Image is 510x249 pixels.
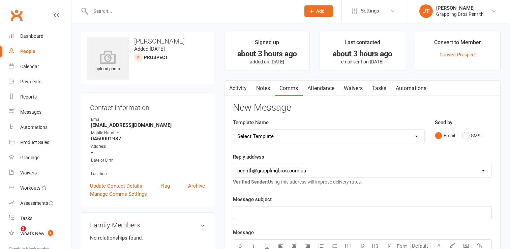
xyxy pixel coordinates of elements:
[8,7,25,24] a: Clubworx
[91,149,205,156] strong: -
[231,50,303,57] div: about 3 hours ago
[233,153,264,161] label: Reply address
[344,38,380,50] div: Last contacted
[20,140,49,145] div: Product Sales
[91,136,205,142] strong: 0450001987
[326,50,399,57] div: about 3 hours ago
[251,81,275,96] a: Notes
[20,79,41,84] div: Payments
[339,81,367,96] a: Waivers
[160,182,170,190] a: Flag
[233,118,269,127] label: Template Name
[90,101,205,111] h3: Contact information
[91,116,205,123] div: Email
[440,52,476,57] a: Convert Prospect
[9,211,71,226] a: Tasks
[304,5,333,17] button: Add
[233,179,268,185] strong: Verified Sender:
[90,234,205,242] p: No relationships found.
[20,49,35,54] div: People
[20,216,32,221] div: Tasks
[9,150,71,165] a: Gradings
[144,55,168,60] snap: prospect
[9,226,71,241] a: What's New1
[91,130,205,136] div: Mobile Number
[436,11,484,17] div: Grappling Bros Penrith
[20,231,44,236] div: What's New
[90,190,147,198] a: Manage Comms Settings
[303,81,339,96] a: Attendance
[90,182,142,190] a: Update Contact Details
[20,94,37,100] div: Reports
[20,200,54,206] div: Assessments
[7,226,23,242] iframe: Intercom live chat
[89,6,296,16] input: Search...
[9,29,71,44] a: Dashboard
[87,50,129,73] div: upload photo
[91,171,205,177] div: Location
[233,103,492,113] h3: New Message
[9,120,71,135] a: Automations
[87,37,208,45] h3: [PERSON_NAME]
[233,195,272,203] label: Message subject
[9,105,71,120] a: Messages
[9,135,71,150] a: Product Sales
[435,118,452,127] label: Send by
[91,122,205,128] strong: [EMAIL_ADDRESS][DOMAIN_NAME]
[326,59,399,64] p: email sent on [DATE]
[9,44,71,59] a: People
[188,182,205,190] a: Archive
[9,74,71,89] a: Payments
[361,3,379,19] span: Settings
[391,81,431,96] a: Automations
[233,179,362,185] span: Using this address will improve delivery rates.
[316,8,325,14] span: Add
[20,64,39,69] div: Calendar
[9,89,71,105] a: Reports
[435,129,455,142] button: Email
[20,33,43,39] div: Dashboard
[9,181,71,196] a: Workouts
[20,109,41,115] div: Messages
[434,38,481,50] div: Convert to Member
[231,59,303,64] p: added on [DATE]
[367,81,391,96] a: Tasks
[9,165,71,181] a: Waivers
[419,4,433,18] div: JT
[91,157,205,164] div: Date of Birth
[20,124,48,130] div: Automations
[233,228,254,237] label: Message
[91,163,205,169] strong: -
[20,185,40,191] div: Workouts
[48,230,53,236] span: 1
[90,221,205,229] h3: Family Members
[255,38,279,50] div: Signed up
[9,196,71,211] a: Assessments
[224,81,251,96] a: Activity
[9,59,71,74] a: Calendar
[462,129,480,142] button: SMS
[21,226,26,231] span: 2
[134,46,165,52] time: Added [DATE]
[91,143,205,150] div: Address
[20,155,39,160] div: Gradings
[436,5,484,11] div: [PERSON_NAME]
[275,81,303,96] a: Comms
[20,170,37,175] div: Waivers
